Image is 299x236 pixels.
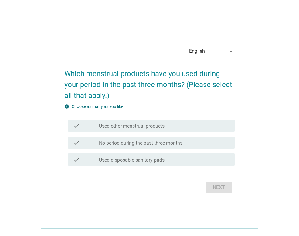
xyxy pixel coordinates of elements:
label: No period during the past three months [99,140,182,146]
label: Used other menstrual products [99,123,165,129]
label: Choose as many as you like [72,104,123,109]
i: check [73,156,80,163]
label: Used disposable sanitary pads [99,157,165,163]
h2: Which menstrual products have you used during your period in the past three months? (Please selec... [64,62,235,101]
i: arrow_drop_down [227,48,235,55]
i: check [73,122,80,129]
i: check [73,139,80,146]
i: info [64,104,69,109]
div: English [189,49,205,54]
